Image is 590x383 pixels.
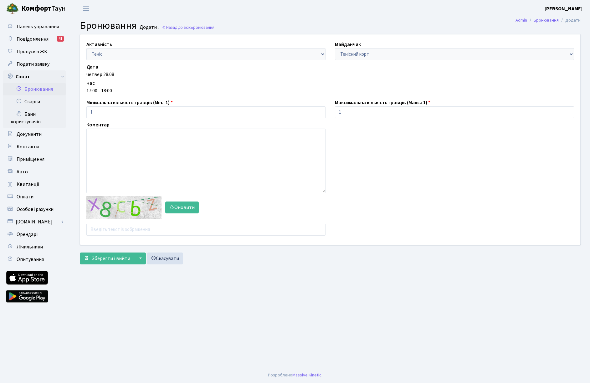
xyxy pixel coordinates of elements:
a: Особові рахунки [3,203,66,216]
label: Максимальна кількість гравців (Макс.: 1) [335,99,430,106]
a: Опитування [3,253,66,266]
a: Massive Kinetic [292,372,321,378]
a: Повідомлення41 [3,33,66,45]
span: Повідомлення [17,36,49,43]
span: Оплати [17,193,33,200]
a: Орендарі [3,228,66,241]
a: Скасувати [147,253,183,264]
label: Мінімальна кількість гравців (Мін.: 1) [86,99,173,106]
a: Контакти [3,140,66,153]
a: Спорт [3,70,66,83]
span: Особові рахунки [17,206,54,213]
input: Введіть текст із зображення [86,224,326,236]
a: Авто [3,166,66,178]
label: Коментар [86,121,110,129]
a: Пропуск в ЖК [3,45,66,58]
a: Оплати [3,191,66,203]
span: Подати заявку [17,61,49,68]
span: Таун [21,3,66,14]
div: 17:00 - 18:00 [86,87,574,94]
button: Зберегти і вийти [80,253,134,264]
a: Скарги [3,95,66,108]
span: Авто [17,168,28,175]
span: Зберегти і вийти [92,255,130,262]
span: Панель управління [17,23,59,30]
a: Квитанції [3,178,66,191]
div: четвер 28.08 [86,71,574,78]
span: Лічильники [17,243,43,250]
a: Панель управління [3,20,66,33]
a: Бронювання [3,83,66,95]
label: Майданчик [335,41,361,48]
b: Комфорт [21,3,51,13]
button: Переключити навігацію [78,3,94,14]
a: Лічильники [3,241,66,253]
span: Пропуск в ЖК [17,48,47,55]
span: Квитанції [17,181,39,188]
a: Бронювання [534,17,559,23]
span: Опитування [17,256,44,263]
div: Розроблено . [268,372,322,379]
a: Бани користувачів [3,108,66,128]
label: Дата [86,63,98,71]
a: [PERSON_NAME] [545,5,582,13]
span: Бронювання [80,18,136,33]
a: Приміщення [3,153,66,166]
a: Документи [3,128,66,140]
b: [PERSON_NAME] [545,5,582,12]
img: default [86,196,162,219]
span: Бронювання [191,24,214,30]
small: Додати . [138,24,159,30]
a: Admin [516,17,527,23]
span: Орендарі [17,231,38,238]
a: Назад до всіхБронювання [162,24,214,30]
label: Час [86,79,95,87]
li: Додати [559,17,581,24]
span: Приміщення [17,156,44,163]
a: [DOMAIN_NAME] [3,216,66,228]
span: Документи [17,131,42,138]
nav: breadcrumb [506,14,590,27]
span: Контакти [17,143,39,150]
label: Активність [86,41,112,48]
a: Подати заявку [3,58,66,70]
div: 41 [57,36,64,42]
button: Оновити [165,202,199,213]
img: logo.png [6,3,19,15]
